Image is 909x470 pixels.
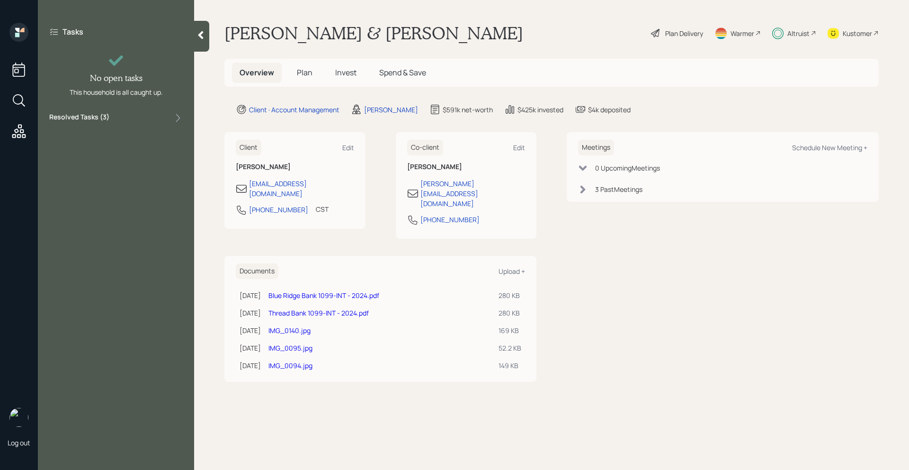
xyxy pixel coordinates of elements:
div: 169 KB [499,325,521,335]
a: Blue Ridge Bank 1099-INT - 2024.pdf [268,291,379,300]
div: $425k invested [517,105,563,115]
div: 0 Upcoming Meeting s [595,163,660,173]
div: Log out [8,438,30,447]
div: Edit [513,143,525,152]
div: $591k net-worth [443,105,493,115]
div: [DATE] [240,308,261,318]
div: Client · Account Management [249,105,339,115]
a: Thread Bank 1099-INT - 2024.pdf [268,308,369,317]
span: Spend & Save [379,67,426,78]
h6: Client [236,140,261,155]
div: [EMAIL_ADDRESS][DOMAIN_NAME] [249,179,354,199]
div: 149 KB [499,361,521,371]
div: [PERSON_NAME] [364,105,418,115]
div: 280 KB [499,290,521,300]
div: [PHONE_NUMBER] [249,205,308,215]
div: Kustomer [843,28,872,38]
div: 52.2 KB [499,343,521,353]
label: Resolved Tasks ( 3 ) [49,112,109,124]
h1: [PERSON_NAME] & [PERSON_NAME] [224,23,523,44]
div: 280 KB [499,308,521,318]
div: [DATE] [240,325,261,335]
label: Tasks [62,27,83,37]
div: Warmer [731,28,754,38]
h6: [PERSON_NAME] [407,163,526,171]
a: IMG_0140.jpg [268,326,311,335]
div: [DATE] [240,361,261,371]
span: Invest [335,67,356,78]
div: [PHONE_NUMBER] [420,215,480,225]
div: [PERSON_NAME][EMAIL_ADDRESS][DOMAIN_NAME] [420,179,526,208]
span: Plan [297,67,312,78]
div: Edit [342,143,354,152]
div: 3 Past Meeting s [595,184,642,194]
div: [DATE] [240,290,261,300]
div: Upload + [499,267,525,276]
div: Schedule New Meeting + [792,143,867,152]
h6: Meetings [578,140,614,155]
div: $4k deposited [588,105,631,115]
div: Plan Delivery [665,28,703,38]
img: michael-russo-headshot.png [9,408,28,427]
div: [DATE] [240,343,261,353]
div: This household is all caught up. [70,87,163,97]
h6: [PERSON_NAME] [236,163,354,171]
div: CST [316,204,329,214]
a: IMG_0094.jpg [268,361,312,370]
h4: No open tasks [90,73,143,83]
h6: Documents [236,263,278,279]
a: IMG_0095.jpg [268,343,312,352]
div: Altruist [787,28,810,38]
h6: Co-client [407,140,443,155]
span: Overview [240,67,274,78]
